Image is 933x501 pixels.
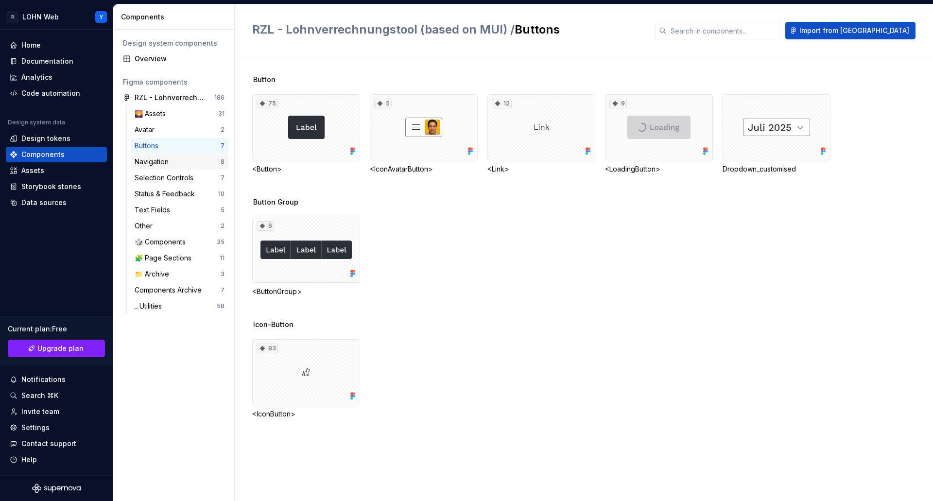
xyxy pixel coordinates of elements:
div: 11 [220,254,225,262]
button: Search ⌘K [6,388,107,403]
div: Design tokens [21,134,70,143]
div: <Link> [487,164,595,174]
div: Code automation [21,88,80,98]
button: Contact support [6,436,107,451]
div: 6<ButtonGroup> [252,217,360,296]
div: Overview [135,54,225,64]
div: 7 [221,142,225,150]
div: Components [121,12,230,22]
div: 6 [257,221,274,231]
a: 🧩 Page Sections11 [131,250,228,266]
div: Notifications [21,375,66,384]
div: 83 [257,344,278,353]
a: Assets [6,163,107,178]
a: Storybook stories [6,179,107,194]
div: Current plan : Free [8,324,105,334]
div: Invite team [21,407,59,416]
div: 9<LoadingButton> [605,94,713,174]
div: <LoadingButton> [605,164,713,174]
span: Import from [GEOGRAPHIC_DATA] [799,26,909,35]
div: 🧩 Page Sections [135,253,195,263]
div: 83<IconButton> [252,339,360,419]
span: Button [253,75,276,85]
div: 58 [217,302,225,310]
div: Buttons [135,141,162,151]
a: Design tokens [6,131,107,146]
div: 📁 Archive [135,269,173,279]
button: RLOHN WebY [2,6,111,27]
a: Data sources [6,195,107,210]
div: Dropdown_customised [723,164,830,174]
div: Storybook stories [21,182,81,191]
div: Settings [21,423,50,432]
div: 35 [217,238,225,246]
div: Home [21,40,41,50]
div: Help [21,455,37,465]
a: Settings [6,420,107,435]
a: _ Utilities58 [131,298,228,314]
button: Notifications [6,372,107,387]
div: Documentation [21,56,73,66]
button: Import from [GEOGRAPHIC_DATA] [785,22,916,39]
div: 5 [221,206,225,214]
div: Search ⌘K [21,391,58,400]
button: Upgrade plan [8,340,105,357]
a: 🌄 Assets31 [131,106,228,121]
div: Components [21,150,65,159]
button: Help [6,452,107,467]
div: RZL - Lohnverrechnungstool (based on MUI) [135,93,207,103]
div: Figma components [123,77,225,87]
a: Selection Controls7 [131,170,228,186]
span: RZL - Lohnverrechnungstool (based on MUI) / [252,22,515,36]
a: Status & Feedback10 [131,186,228,202]
a: Analytics [6,69,107,85]
a: Overview [119,51,228,67]
div: Avatar [135,125,158,135]
div: LOHN Web [22,12,59,22]
svg: Supernova Logo [32,484,81,493]
a: Navigation8 [131,154,228,170]
div: <Button> [252,164,360,174]
span: Icon-Button [253,320,294,329]
input: Search in components... [667,22,781,39]
div: 186 [214,94,225,102]
div: Components Archive [135,285,206,295]
div: 75<Button> [252,94,360,174]
div: 🌄 Assets [135,109,170,119]
div: _ Utilities [135,301,166,311]
div: Analytics [21,72,52,82]
a: Documentation [6,53,107,69]
span: Button Group [253,197,298,207]
a: Avatar2 [131,122,228,138]
div: 12<Link> [487,94,595,174]
div: Assets [21,166,44,175]
div: Y [100,13,103,21]
a: Components [6,147,107,162]
div: Other [135,221,156,231]
div: 12 [492,99,512,108]
div: <IconButton> [252,409,360,419]
div: Dropdown_customised [723,94,830,174]
div: Status & Feedback [135,189,199,199]
div: 31 [218,110,225,118]
div: <ButtonGroup> [252,287,360,296]
div: 10 [218,190,225,198]
a: 🎲 Components35 [131,234,228,250]
a: 📁 Archive3 [131,266,228,282]
a: Code automation [6,86,107,101]
div: R [7,11,18,23]
div: 3 [221,270,225,278]
div: Selection Controls [135,173,197,183]
div: 7 [221,286,225,294]
a: Home [6,37,107,53]
div: 🎲 Components [135,237,190,247]
a: Text Fields5 [131,202,228,218]
a: Invite team [6,404,107,419]
div: 9 [609,99,627,108]
div: Data sources [21,198,67,207]
div: 7 [221,174,225,182]
div: 5<IconAvatarButton> [370,94,478,174]
div: Text Fields [135,205,174,215]
div: 2 [221,222,225,230]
